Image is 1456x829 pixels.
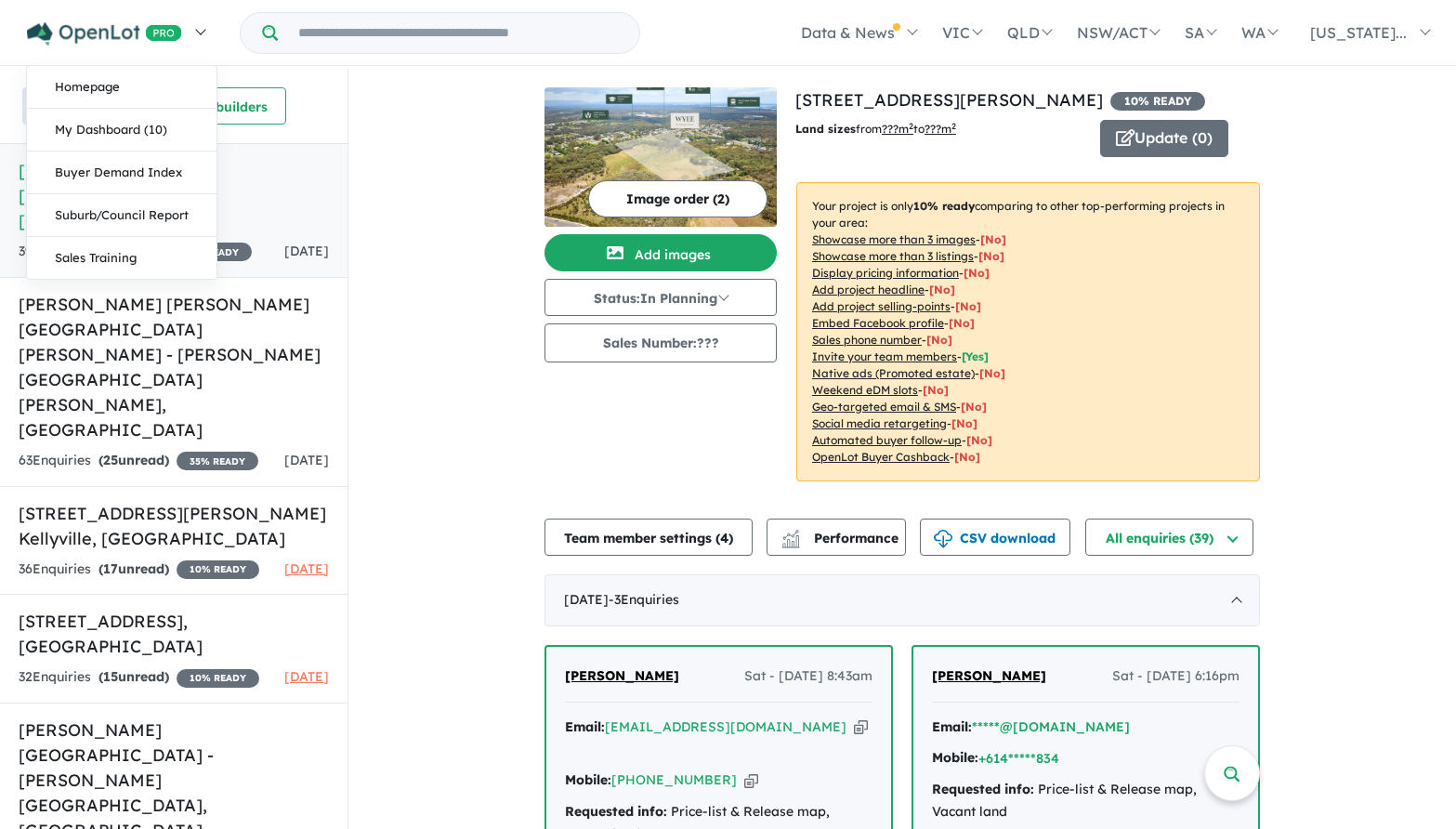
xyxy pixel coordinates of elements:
[812,366,975,380] u: Native ads (Promoted estate)
[949,316,975,330] span: [ No ]
[882,122,913,136] u: ??? m
[812,283,925,296] u: Add project headline
[27,194,216,237] a: Suburb/Council Report
[925,122,956,136] u: ???m
[544,574,1260,626] div: [DATE]
[932,665,1046,688] a: [PERSON_NAME]
[565,803,667,820] strong: Requested info:
[964,266,990,280] span: [ No ]
[932,781,1034,797] strong: Requested info:
[605,718,846,735] a: [EMAIL_ADDRESS][DOMAIN_NAME]
[812,249,974,263] u: Showcase more than 3 listings
[27,66,216,109] a: Homepage
[920,519,1070,556] button: CSV download
[1100,120,1228,157] button: Update (0)
[782,530,799,540] img: line-chart.svg
[795,89,1103,111] a: [STREET_ADDRESS][PERSON_NAME]
[796,182,1260,481] p: Your project is only comparing to other top-performing projects in your area: - - - - - - - - - -...
[103,452,118,468] span: 25
[1310,23,1407,42] span: [US_STATE]...
[1112,665,1240,688] span: Sat - [DATE] 6:16pm
[27,237,216,279] a: Sales Training
[913,122,956,136] span: to
[98,560,169,577] strong: ( unread)
[955,299,981,313] span: [ No ]
[27,22,182,46] img: Openlot PRO Logo White
[544,519,753,556] button: Team member settings (4)
[812,383,918,397] u: Weekend eDM slots
[812,400,956,414] u: Geo-targeted email & SMS
[98,452,169,468] strong: ( unread)
[544,323,777,362] button: Sales Number:???
[812,433,962,447] u: Automated buyer follow-up
[27,109,216,151] a: My Dashboard (10)
[951,416,977,430] span: [No]
[934,530,952,548] img: download icon
[544,279,777,316] button: Status:In Planning
[812,333,922,347] u: Sales phone number
[909,121,913,131] sup: 2
[19,666,259,689] div: 32 Enquir ies
[611,771,737,788] a: [PHONE_NUMBER]
[19,241,252,263] div: 39 Enquir ies
[784,530,899,546] span: Performance
[19,292,329,442] h5: [PERSON_NAME] [PERSON_NAME][GEOGRAPHIC_DATA][PERSON_NAME] - [PERSON_NAME][GEOGRAPHIC_DATA][PERSON...
[954,450,980,464] span: [No]
[544,234,777,271] button: Add images
[1110,92,1205,111] span: 10 % READY
[812,266,959,280] u: Display pricing information
[565,718,605,735] strong: Email:
[932,779,1240,823] div: Price-list & Release map, Vacant land
[565,665,679,688] a: [PERSON_NAME]
[812,299,951,313] u: Add project selling-points
[284,452,329,468] span: [DATE]
[565,667,679,684] span: [PERSON_NAME]
[27,151,216,194] a: Buyer Demand Index
[932,749,978,766] strong: Mobile:
[284,668,329,685] span: [DATE]
[744,770,758,790] button: Copy
[284,560,329,577] span: [DATE]
[98,668,169,685] strong: ( unread)
[282,13,636,53] input: Try estate name, suburb, builder or developer
[103,668,118,685] span: 15
[932,718,972,735] strong: Email:
[19,501,329,551] h5: [STREET_ADDRESS][PERSON_NAME] Kellyville , [GEOGRAPHIC_DATA]
[781,535,800,547] img: bar-chart.svg
[177,560,259,579] span: 10 % READY
[962,349,989,363] span: [ Yes ]
[979,366,1005,380] span: [No]
[177,452,258,470] span: 35 % READY
[812,416,947,430] u: Social media retargeting
[177,669,259,688] span: 10 % READY
[19,450,258,472] div: 63 Enquir ies
[966,433,992,447] span: [No]
[720,530,728,546] span: 4
[609,591,679,608] span: - 3 Enquir ies
[812,232,976,246] u: Showcase more than 3 images
[565,771,611,788] strong: Mobile:
[854,717,868,737] button: Copy
[103,560,118,577] span: 17
[926,333,952,347] span: [ No ]
[923,383,949,397] span: [No]
[932,667,1046,684] span: [PERSON_NAME]
[19,559,259,581] div: 36 Enquir ies
[812,450,950,464] u: OpenLot Buyer Cashback
[980,232,1006,246] span: [ No ]
[961,400,987,414] span: [No]
[1085,519,1253,556] button: All enquiries (39)
[588,180,767,217] button: Image order (2)
[951,121,956,131] sup: 2
[795,120,1086,138] p: from
[544,87,777,227] img: 21 Colleen Lane - Wyee
[978,249,1004,263] span: [ No ]
[795,122,856,136] b: Land sizes
[767,519,906,556] button: Performance
[19,158,329,233] h5: [STREET_ADDRESS][PERSON_NAME] , [GEOGRAPHIC_DATA]
[812,349,957,363] u: Invite your team members
[929,283,955,296] span: [ No ]
[744,665,872,688] span: Sat - [DATE] 8:43am
[19,609,329,659] h5: [STREET_ADDRESS] , [GEOGRAPHIC_DATA]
